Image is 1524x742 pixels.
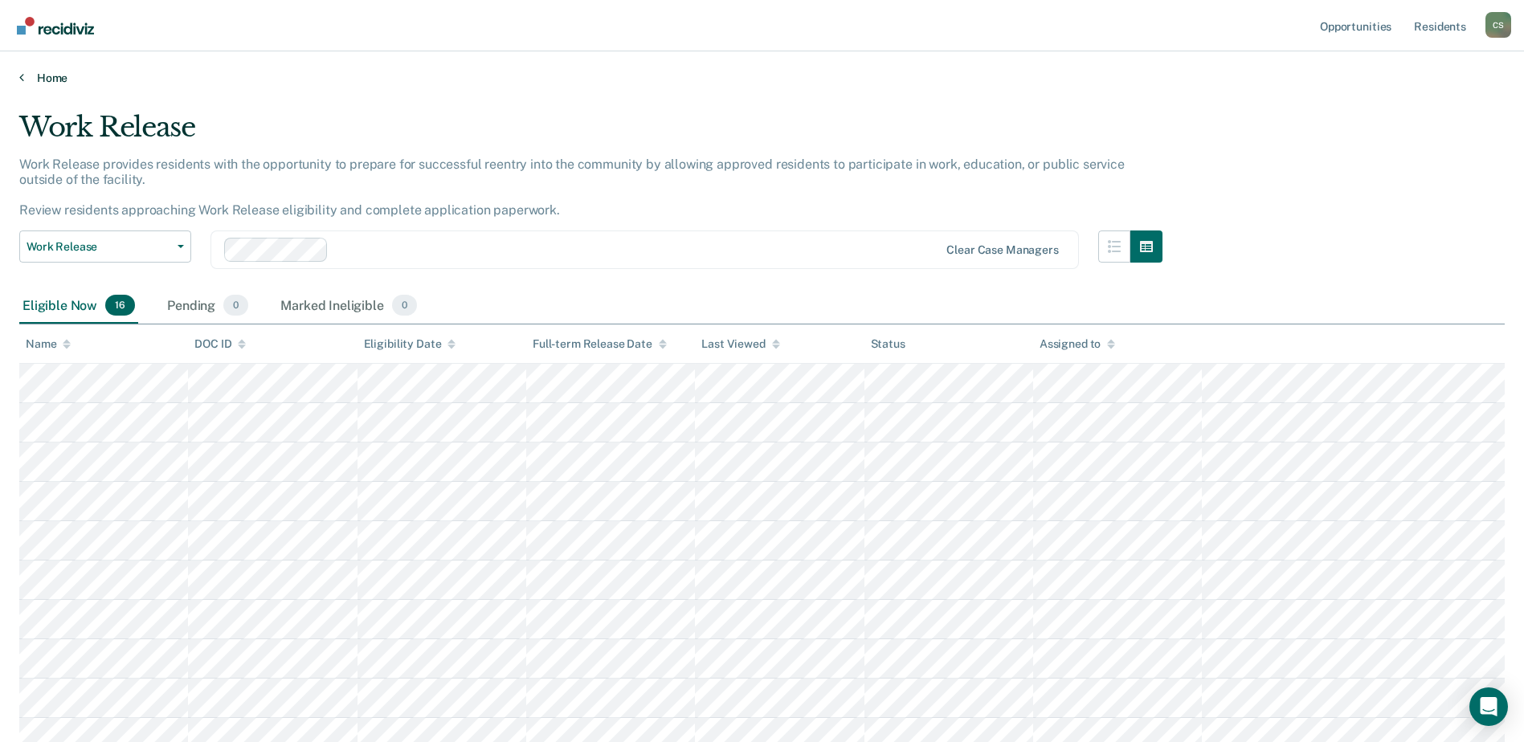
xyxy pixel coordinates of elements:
[1485,12,1511,38] div: C S
[1485,12,1511,38] button: Profile dropdown button
[1469,687,1508,726] div: Open Intercom Messenger
[194,337,246,351] div: DOC ID
[19,157,1125,218] p: Work Release provides residents with the opportunity to prepare for successful reentry into the c...
[19,111,1162,157] div: Work Release
[19,230,191,263] button: Work Release
[17,17,94,35] img: Recidiviz
[26,337,71,351] div: Name
[223,295,248,316] span: 0
[364,337,456,351] div: Eligibility Date
[871,337,905,351] div: Status
[19,71,1505,85] a: Home
[19,288,138,324] div: Eligible Now16
[701,337,779,351] div: Last Viewed
[533,337,667,351] div: Full-term Release Date
[1040,337,1115,351] div: Assigned to
[105,295,135,316] span: 16
[946,243,1058,257] div: Clear case managers
[164,288,251,324] div: Pending0
[27,240,171,254] span: Work Release
[277,288,420,324] div: Marked Ineligible0
[392,295,417,316] span: 0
